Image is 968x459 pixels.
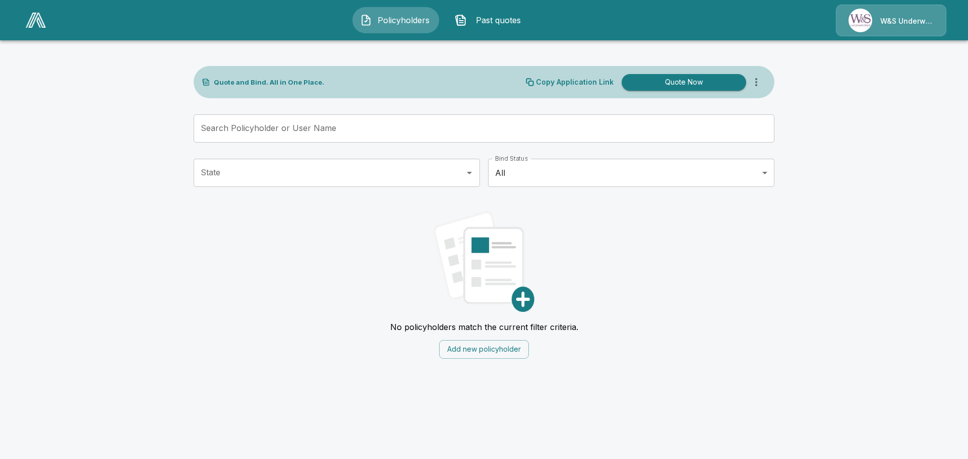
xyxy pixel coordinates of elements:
[462,166,476,180] button: Open
[488,159,774,187] div: All
[360,14,372,26] img: Policyholders Icon
[26,13,46,28] img: AA Logo
[455,14,467,26] img: Past quotes Icon
[746,72,766,92] button: more
[352,7,439,33] button: Policyholders IconPolicyholders
[495,154,528,163] label: Bind Status
[439,340,529,359] button: Add new policyholder
[471,14,526,26] span: Past quotes
[447,7,534,33] button: Past quotes IconPast quotes
[622,74,746,91] button: Quote Now
[390,322,578,332] p: No policyholders match the current filter criteria.
[618,74,746,91] a: Quote Now
[439,344,529,354] a: Add new policyholder
[376,14,432,26] span: Policyholders
[214,79,324,86] p: Quote and Bind. All in One Place.
[536,79,614,86] p: Copy Application Link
